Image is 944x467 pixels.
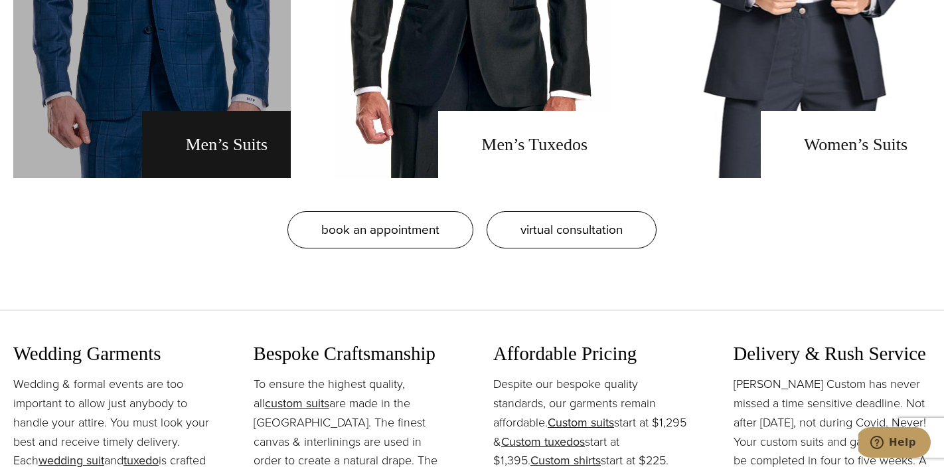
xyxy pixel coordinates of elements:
a: Custom suits [548,414,614,431]
a: Custom tuxedos [501,433,585,450]
span: book an appointment [321,220,439,239]
span: virtual consultation [520,220,623,239]
h3: Delivery & Rush Service [734,342,931,365]
a: virtual consultation [487,211,657,248]
h3: Wedding Garments [13,342,211,365]
a: custom suits [265,395,329,412]
h3: Bespoke Craftsmanship [254,342,451,365]
a: book an appointment [287,211,473,248]
iframe: Opens a widget where you can chat to one of our agents [858,427,931,460]
h3: Affordable Pricing [493,342,691,365]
